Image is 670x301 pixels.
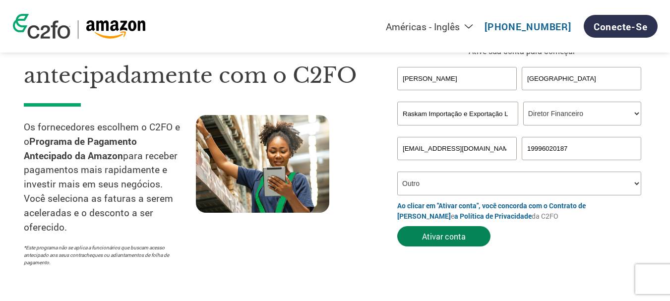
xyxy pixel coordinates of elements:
[422,231,466,241] font: Ativar conta
[485,20,571,33] a: [PHONE_NUMBER]
[196,115,329,213] img: trabalhador da cadeia de suprimentos
[522,67,641,90] input: Sobrenome*
[532,211,558,221] font: da C2FO
[24,149,178,233] font: para receber pagamentos mais rapidamente e investir mais em seus negócios. Você seleciona as fatu...
[397,201,586,221] a: Ao clicar em "Ativar conta", você concorda com o Contrato de [PERSON_NAME]
[584,15,658,38] a: Conecte-se
[397,67,517,90] input: Primeiro nome*
[522,137,641,160] input: Telefone*
[523,102,641,125] select: Título/Função
[24,244,169,266] font: *Este programa não se aplica a funcionários que buscam acesso antecipado aos seus contracheques o...
[594,20,648,33] font: Conecte-se
[397,226,490,246] button: Ativar conta
[24,135,137,162] font: Programa de Pagamento Antecipado da Amazon
[24,120,180,147] font: Os fornecedores escolhem o C2FO e o
[13,14,70,39] img: logotipo c2fo
[522,91,629,98] font: Sobrenome inválido ou sobrenome muito longo
[397,137,517,160] input: Formato de e-mail inválido
[86,20,146,39] img: Amazon
[24,30,365,89] font: Receba suas faturas da Amazon antecipadamente com o C2FO
[522,161,582,168] font: Número de telefone Inavlid
[451,211,454,221] font: e
[397,161,460,168] font: Endereço de e-mail inválido
[397,91,480,98] font: Nome inválido ou nome muito longo
[397,102,518,125] input: Nome da sua empresa*
[454,211,532,221] a: a Política de Privacidade
[397,126,535,133] font: Nome da empresa inválido ou nome da empresa muito longo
